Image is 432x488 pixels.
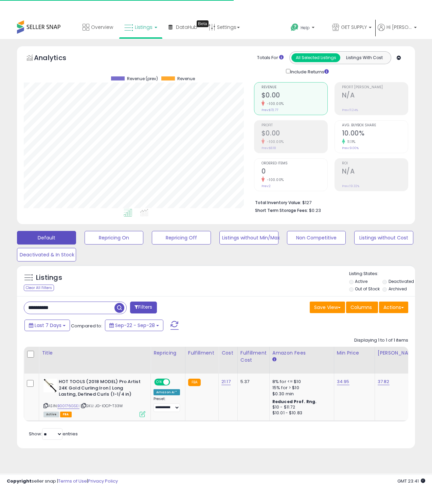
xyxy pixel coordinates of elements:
[154,397,180,412] div: Preset:
[188,379,201,386] small: FBA
[240,349,267,364] div: Fulfillment Cost
[43,412,59,417] span: All listings currently available for purchase on Amazon
[378,378,390,385] a: 37.82
[262,184,271,188] small: Prev: 2
[221,378,231,385] a: 21.17
[301,25,310,31] span: Help
[262,124,327,127] span: Profit
[71,323,102,329] span: Compared to:
[378,349,418,357] div: [PERSON_NAME]
[309,207,321,214] span: $0.23
[17,231,76,245] button: Default
[355,278,367,284] label: Active
[349,271,415,277] p: Listing States:
[203,17,245,37] a: Settings
[255,200,301,205] b: Total Inventory Value:
[354,231,413,245] button: Listings without Cost
[197,20,209,27] div: Tooltip anchor
[152,231,211,245] button: Repricing Off
[34,53,79,64] h5: Analytics
[350,304,372,311] span: Columns
[262,162,327,165] span: Ordered Items
[337,349,372,357] div: Min Price
[379,302,408,313] button: Actions
[135,24,152,31] span: Listings
[272,357,276,363] small: Amazon Fees.
[342,124,408,127] span: Avg. Buybox Share
[115,322,155,329] span: Sep-22 - Sep-28
[281,68,337,75] div: Include Returns
[24,320,70,331] button: Last 7 Days
[272,391,329,397] div: $0.30 min
[272,410,329,416] div: $10.01 - $10.83
[355,286,380,292] label: Out of Stock
[386,24,412,31] span: Hi [PERSON_NAME]
[154,349,182,357] div: Repricing
[262,146,276,150] small: Prev: $8.18
[155,379,163,385] span: ON
[262,108,278,112] small: Prev: $72.77
[60,412,72,417] span: FBA
[42,349,148,357] div: Title
[378,24,417,39] a: Hi [PERSON_NAME]
[255,198,403,206] li: $127
[130,302,157,313] button: Filters
[257,55,284,61] div: Totals For
[265,101,284,106] small: -100.00%
[35,322,61,329] span: Last 7 Days
[345,139,356,144] small: 11.11%
[342,108,358,112] small: Prev: 11.24%
[341,24,367,31] span: GET SUPPLY
[176,24,197,31] span: DataHub
[43,379,145,416] div: ASIN:
[219,231,278,245] button: Listings without Min/Max
[262,91,327,101] h2: $0.00
[29,431,78,437] span: Show: entries
[59,379,141,399] b: HOT TOOLS (2018 MODEL) Pro Artist 24K Gold Curling Iron | Long Lasting, Defined Curls (1-1/4 in)
[342,184,359,188] small: Prev: 19.32%
[163,17,202,37] a: DataHub
[221,349,235,357] div: Cost
[342,86,408,89] span: Profit [PERSON_NAME]
[342,162,408,165] span: ROI
[327,17,377,39] a: GET SUPPLY
[389,286,407,292] label: Archived
[265,139,284,144] small: -100.00%
[389,278,414,284] label: Deactivated
[272,399,317,404] b: Reduced Prof. Rng.
[337,378,349,385] a: 34.95
[342,129,408,139] h2: 10.00%
[127,76,158,81] span: Revenue (prev)
[177,76,195,81] span: Revenue
[169,379,180,385] span: OFF
[346,302,378,313] button: Columns
[342,167,408,177] h2: N/A
[290,23,299,32] i: Get Help
[240,379,264,385] div: 5.37
[272,379,329,385] div: 8% for <= $10
[291,53,340,62] button: All Selected Listings
[342,146,359,150] small: Prev: 9.00%
[57,403,79,409] a: B00176GSEI
[265,177,284,182] small: -100.00%
[43,379,57,392] img: 31p2bPIYHJL._SL40_.jpg
[255,207,308,213] b: Short Term Storage Fees:
[272,349,331,357] div: Amazon Fees
[24,285,54,291] div: Clear All Filters
[262,129,327,139] h2: $0.00
[272,404,329,410] div: $10 - $11.72
[310,302,345,313] button: Save View
[105,320,163,331] button: Sep-22 - Sep-28
[340,53,389,62] button: Listings With Cost
[262,86,327,89] span: Revenue
[272,385,329,391] div: 15% for > $10
[17,248,76,261] button: Deactivated & In Stock
[354,337,408,344] div: Displaying 1 to 1 of 1 items
[91,24,113,31] span: Overview
[85,231,144,245] button: Repricing On
[285,18,326,39] a: Help
[342,91,408,101] h2: N/A
[77,17,118,37] a: Overview
[188,349,216,357] div: Fulfillment
[80,403,123,409] span: | SKU: JG-IOCP-T33W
